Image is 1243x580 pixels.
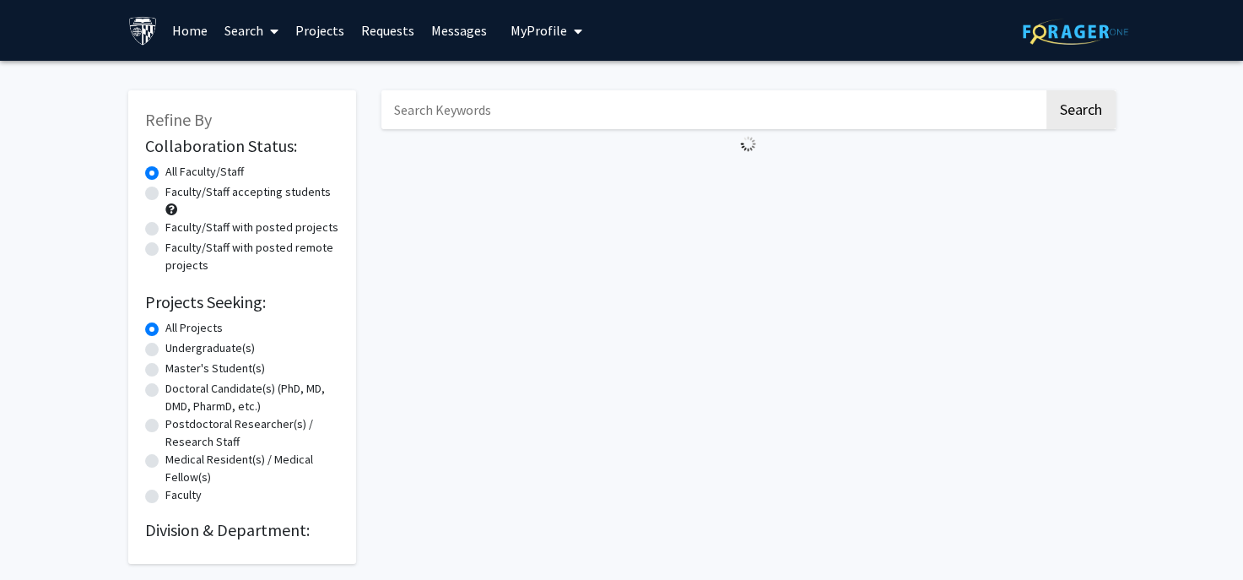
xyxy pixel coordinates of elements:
a: Messages [423,1,495,60]
img: ForagerOne Logo [1023,19,1128,45]
iframe: Chat [1171,504,1230,567]
img: Johns Hopkins University Logo [128,16,158,46]
img: Loading [733,129,763,159]
button: Search [1046,90,1116,129]
h2: Collaboration Status: [145,136,339,156]
h2: Division & Department: [145,520,339,540]
span: My Profile [511,22,567,39]
label: Doctoral Candidate(s) (PhD, MD, DMD, PharmD, etc.) [165,380,339,415]
label: Undergraduate(s) [165,339,255,357]
a: Projects [287,1,353,60]
h2: Projects Seeking: [145,292,339,312]
nav: Page navigation [381,159,1116,198]
label: Postdoctoral Researcher(s) / Research Staff [165,415,339,451]
a: Search [216,1,287,60]
label: All Projects [165,319,223,337]
label: Master's Student(s) [165,360,265,377]
label: All Faculty/Staff [165,163,244,181]
label: Faculty/Staff with posted remote projects [165,239,339,274]
label: Medical Resident(s) / Medical Fellow(s) [165,451,339,486]
label: Faculty/Staff with posted projects [165,219,338,236]
input: Search Keywords [381,90,1044,129]
a: Home [164,1,216,60]
span: Refine By [145,109,212,130]
label: Faculty/Staff accepting students [165,183,331,201]
label: Faculty [165,486,202,504]
a: Requests [353,1,423,60]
